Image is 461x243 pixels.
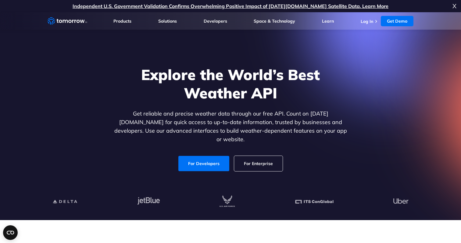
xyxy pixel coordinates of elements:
a: Log In [361,19,373,24]
a: For Enterprise [234,156,283,171]
a: Developers [204,18,227,24]
a: Solutions [158,18,177,24]
button: Open CMP widget [3,225,18,240]
a: Products [113,18,131,24]
a: Learn [322,18,334,24]
p: Get reliable and precise weather data through our free API. Count on [DATE][DOMAIN_NAME] for quic... [113,109,348,144]
a: Space & Technology [254,18,295,24]
a: Get Demo [381,16,413,26]
a: For Developers [178,156,229,171]
a: Home link [48,17,87,26]
a: Independent U.S. Government Validation Confirms Overwhelming Positive Impact of [DATE][DOMAIN_NAM... [73,3,388,9]
h1: Explore the World’s Best Weather API [113,65,348,102]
